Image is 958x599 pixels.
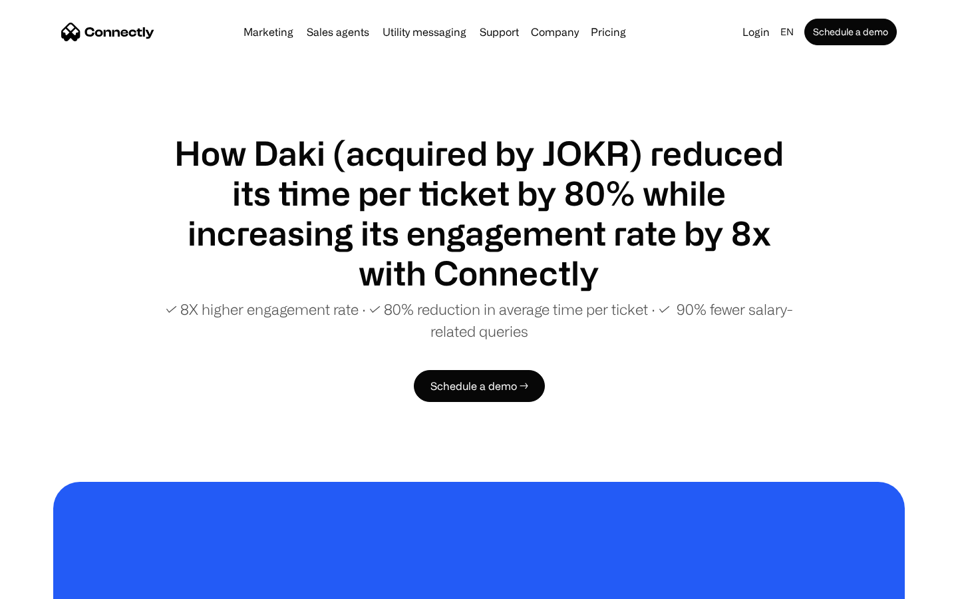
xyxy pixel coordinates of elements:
[780,23,794,41] div: en
[301,27,375,37] a: Sales agents
[160,298,798,342] p: ✓ 8X higher engagement rate ∙ ✓ 80% reduction in average time per ticket ∙ ✓ 90% fewer salary-rel...
[737,23,775,41] a: Login
[160,133,798,293] h1: How Daki (acquired by JOKR) reduced its time per ticket by 80% while increasing its engagement ra...
[414,370,545,402] a: Schedule a demo →
[804,19,897,45] a: Schedule a demo
[531,23,579,41] div: Company
[474,27,524,37] a: Support
[585,27,631,37] a: Pricing
[775,23,802,41] div: en
[61,22,154,42] a: home
[377,27,472,37] a: Utility messaging
[27,576,80,594] ul: Language list
[238,27,299,37] a: Marketing
[527,23,583,41] div: Company
[13,574,80,594] aside: Language selected: English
